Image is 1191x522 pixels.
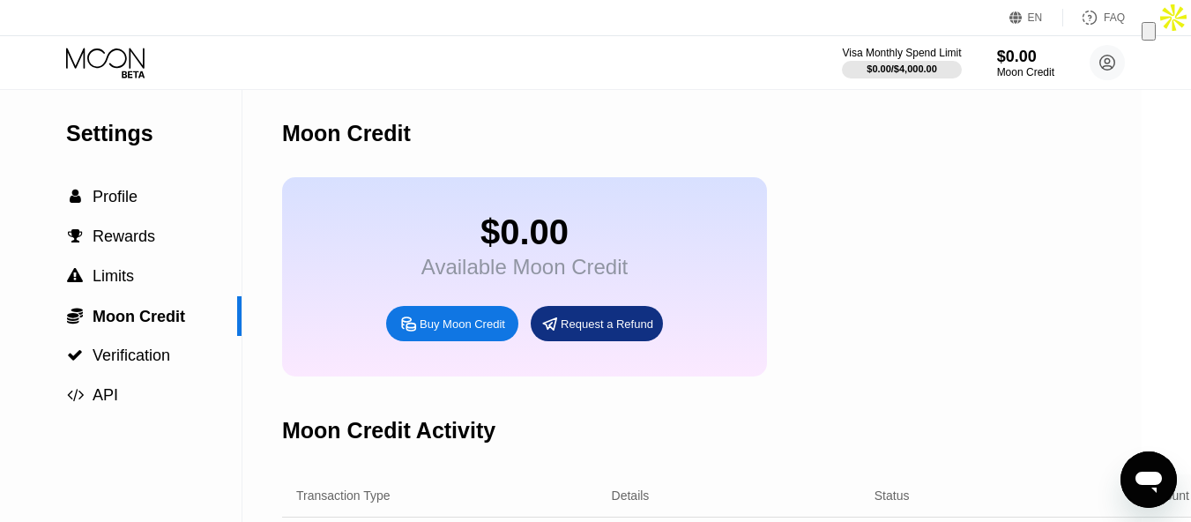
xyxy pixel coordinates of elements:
[386,306,518,341] div: Buy Moon Credit
[282,418,495,444] div: Moon Credit Activity
[93,188,138,205] span: Profile
[997,66,1054,78] div: Moon Credit
[842,47,961,78] div: Visa Monthly Spend Limit$0.00/$4,000.00
[1063,9,1125,26] div: FAQ
[875,488,910,503] div: Status
[67,268,83,284] span: 
[296,488,391,503] div: Transaction Type
[842,47,961,59] div: Visa Monthly Spend Limit
[1120,451,1177,508] iframe: Button to launch messaging window
[93,267,134,285] span: Limits
[66,189,84,205] div: 
[421,255,628,280] div: Available Moon Credit
[67,387,84,403] span: 
[531,306,663,341] div: Request a Refund
[66,121,242,146] div: Settings
[70,189,81,205] span: 
[421,213,628,252] div: $0.00
[93,308,185,325] span: Moon Credit
[282,121,411,146] div: Moon Credit
[420,317,505,332] div: Buy Moon Credit
[867,63,937,74] div: $0.00 / $4,000.00
[66,387,84,403] div: 
[1028,11,1043,24] div: EN
[93,227,155,245] span: Rewards
[66,307,84,324] div: 
[67,347,83,363] span: 
[997,48,1054,78] div: $0.00Moon Credit
[66,268,84,284] div: 
[997,48,1054,66] div: $0.00
[561,317,653,332] div: Request a Refund
[66,228,84,244] div: 
[1104,11,1125,24] div: FAQ
[67,307,83,324] span: 
[612,488,650,503] div: Details
[68,228,83,244] span: 
[93,347,170,364] span: Verification
[66,347,84,363] div: 
[1009,9,1063,26] div: EN
[93,386,118,404] span: API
